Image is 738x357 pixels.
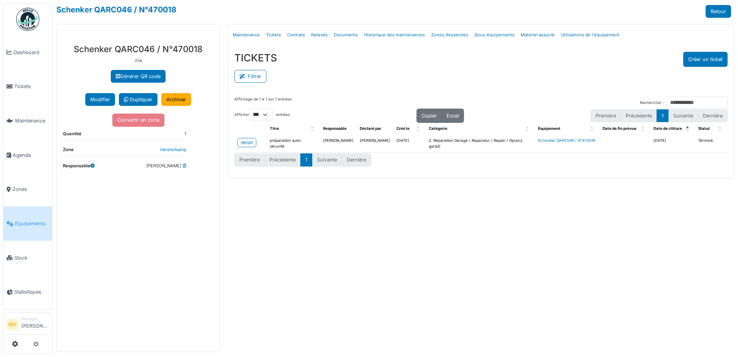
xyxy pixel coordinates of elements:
dd: [PERSON_NAME] [146,163,186,169]
a: Maintenance [3,104,52,138]
td: [PERSON_NAME] [357,135,393,153]
td: [PERSON_NAME] [320,135,357,153]
a: Tickets [263,26,284,44]
li: [PERSON_NAME] [21,316,49,333]
h3: TICKETS [234,52,277,64]
a: Dashboard [3,35,52,70]
span: Titre: Activate to sort [311,123,315,135]
span: Équipements [15,220,49,227]
nav: pagination [591,109,728,122]
button: Filtrer [234,70,266,83]
span: Date de clôture [653,126,682,131]
button: Excel [442,109,464,123]
a: Statistiques [3,275,52,309]
a: detail [237,138,256,147]
a: Zones [3,172,52,207]
dt: Zone [63,146,74,156]
h3: Schenker QARC046 / N°470018 [63,44,213,54]
span: Catégorie [429,126,447,131]
label: Afficher entrées [234,109,290,121]
td: 2. Réparation Garage / Reparatur / Repair / Opravy garáží [426,135,535,153]
span: Responsable [323,126,347,131]
td: [DATE] [650,135,695,153]
span: Statut: Activate to sort [718,123,723,135]
span: Date de clôture: Activate to invert sorting [686,123,691,135]
span: Équipement: Activate to sort [590,123,595,135]
select: Afficherentrées [249,109,273,121]
span: Déclaré par [360,126,381,131]
span: Excel [447,113,459,119]
td: [DATE] [393,135,426,153]
span: Titre [270,126,279,131]
a: Relevés [308,26,331,44]
a: Équipements [3,206,52,241]
span: Créé le: Activate to sort [416,123,421,135]
div: Manager [21,316,49,322]
div: Affichage de 1 à 1 sur 1 entrées [234,97,292,109]
a: Schenker QARC046 / N°470018 [56,5,176,14]
span: Agenda [13,151,49,159]
span: Date de fin prévue [603,126,636,131]
a: Maintenance [230,26,263,44]
a: Heisterkamp [160,147,186,152]
span: Créé le [396,126,410,131]
a: Documents [331,26,361,44]
a: Tickets [3,70,52,104]
a: Matériel associé [518,26,558,44]
dt: Quantité [63,131,81,140]
a: Retour [706,5,731,18]
td: Terminé [695,135,728,153]
img: Badge_color-CXgf-gQk.svg [16,8,39,31]
a: MV Manager[PERSON_NAME] [7,316,49,335]
a: Schenker QARC046 / N°470018 [538,138,595,143]
span: Dashboard [14,49,49,56]
label: Rechercher : [640,100,664,106]
button: Modifier [85,93,115,106]
a: Zones desservies [428,26,471,44]
span: Maintenance [15,117,49,124]
dd: 1 [184,131,186,137]
p: n/a [63,57,213,64]
span: Équipement [538,126,560,131]
a: Générer QR code [111,70,166,83]
a: Agenda [3,138,52,172]
span: Tickets [14,83,49,90]
a: Archiver [161,93,191,106]
a: Stock [3,241,52,275]
span: Date de fin prévue: Activate to sort [641,123,646,135]
li: MV [7,319,18,330]
a: Utilisations de l'équipement [558,26,623,44]
span: Zones [12,185,49,193]
button: Copier [416,109,442,123]
a: Sous-équipements [471,26,518,44]
dt: Responsable [63,163,95,172]
a: Historique des maintenances [361,26,428,44]
a: Contrats [284,26,308,44]
button: 1 [657,109,669,122]
nav: pagination [234,153,371,166]
span: Copier [421,113,437,119]
button: 1 [300,153,312,166]
span: Catégorie: Activate to sort [526,123,530,135]
span: Statut [698,126,710,131]
div: detail [241,139,253,146]
td: préparation auto-sécurité [267,135,320,153]
span: Statistiques [14,288,49,296]
a: Dupliquer [119,93,157,106]
span: Stock [14,254,49,262]
button: Créer un ticket [683,52,728,67]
